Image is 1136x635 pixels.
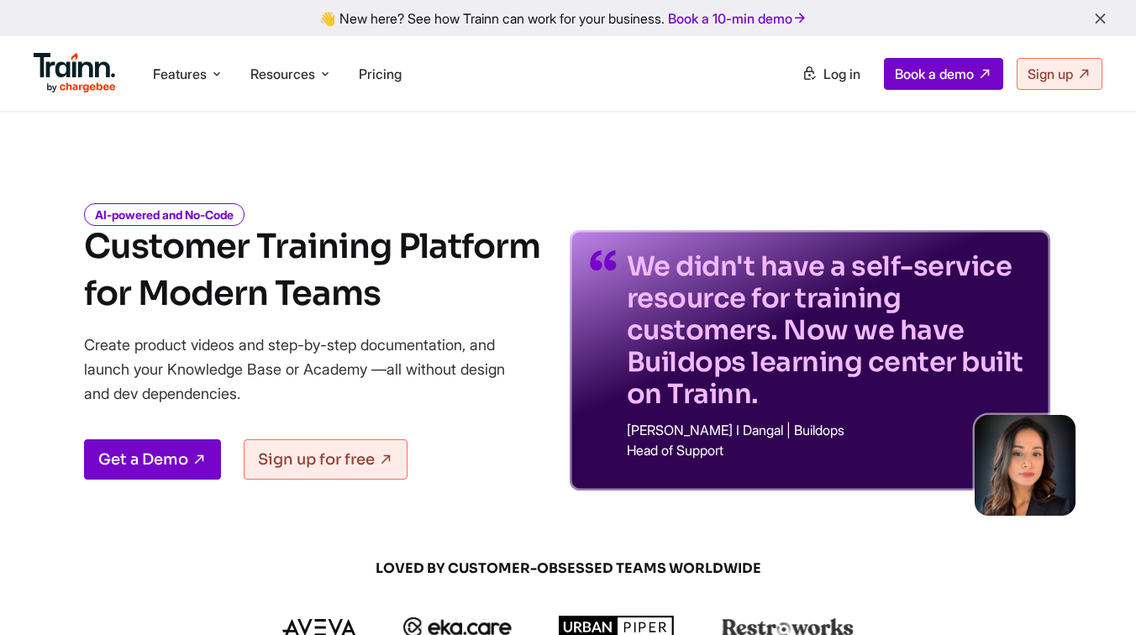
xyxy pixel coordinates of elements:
[590,250,617,270] img: quotes-purple.41a7099.svg
[165,559,971,578] span: LOVED BY CUSTOMER-OBSESSED TEAMS WORLDWIDE
[823,66,860,82] span: Log in
[359,66,402,82] a: Pricing
[792,59,870,89] a: Log in
[84,333,529,406] p: Create product videos and step-by-step documentation, and launch your Knowledge Base or Academy —...
[1028,66,1073,82] span: Sign up
[84,223,540,317] h1: Customer Training Platform for Modern Teams
[1017,58,1102,90] a: Sign up
[250,65,315,83] span: Resources
[895,66,974,82] span: Book a demo
[975,415,1076,516] img: sabina-buildops.d2e8138.png
[627,423,1030,437] p: [PERSON_NAME] I Dangal | Buildops
[244,439,408,480] a: Sign up for free
[153,65,207,83] span: Features
[627,443,1030,457] p: Head of Support
[10,10,1126,26] div: 👋 New here? See how Trainn can work for your business.
[84,203,245,226] i: AI-powered and No-Code
[665,7,811,30] a: Book a 10-min demo
[884,58,1003,90] a: Book a demo
[84,439,221,480] a: Get a Demo
[627,250,1030,410] p: We didn't have a self-service resource for training customers. Now we have Buildops learning cent...
[34,53,116,93] img: Trainn Logo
